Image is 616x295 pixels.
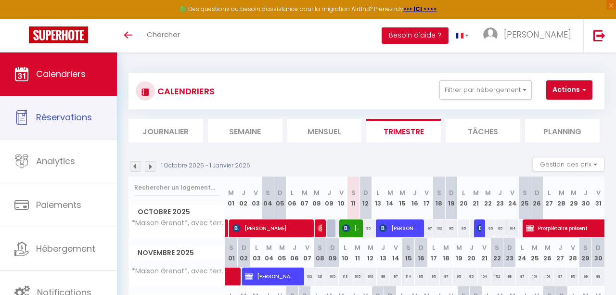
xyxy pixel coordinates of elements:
[314,188,320,197] abbr: M
[396,177,408,219] th: 15
[592,268,604,285] div: 98
[506,219,518,237] div: 104
[465,268,478,285] div: 95
[443,243,449,252] abbr: M
[364,238,377,268] th: 12
[351,238,364,268] th: 11
[531,177,543,219] th: 26
[342,219,358,237] span: [PERSON_NAME]
[318,243,322,252] abbr: S
[301,238,313,268] th: 07
[470,243,474,252] abbr: J
[440,268,452,285] div: 97
[516,268,528,285] div: 97
[266,188,270,197] abbr: S
[254,188,258,197] abbr: V
[255,243,258,252] abbr: L
[293,243,296,252] abbr: J
[482,177,494,219] th: 22
[470,177,482,219] th: 21
[445,177,457,219] th: 19
[478,268,490,285] div: 104
[567,177,579,219] th: 29
[298,177,310,219] th: 07
[580,177,592,219] th: 30
[129,246,225,260] span: Novembre 2025
[250,238,263,268] th: 03
[379,219,419,237] span: [PERSON_NAME]
[134,179,219,196] input: Rechercher un logement...
[483,27,498,42] img: ...
[465,238,478,268] th: 20
[279,243,285,252] abbr: M
[510,188,514,197] abbr: V
[326,238,339,268] th: 09
[583,243,588,252] abbr: S
[326,268,339,285] div: 105
[494,177,506,219] th: 23
[402,238,414,268] th: 15
[377,238,389,268] th: 13
[301,268,313,285] div: 102
[129,205,225,219] span: Octobre 2025
[528,268,541,285] div: 101
[330,243,335,252] abbr: D
[155,80,215,102] h3: CALENDRIERS
[533,157,604,171] button: Gestion des prix
[421,219,433,237] div: 97
[130,268,227,275] span: *Maison Grenat*, avec terrasse by Primo Conciergerie
[318,219,321,237] span: [PERSON_NAME]
[364,268,377,285] div: 103
[399,188,405,197] abbr: M
[302,188,308,197] abbr: M
[490,268,503,285] div: 152
[456,243,462,252] abbr: M
[238,238,250,268] th: 02
[323,177,335,219] th: 09
[555,177,567,219] th: 28
[344,243,346,252] abbr: L
[359,177,372,219] th: 12
[335,177,347,219] th: 10
[291,188,294,197] abbr: L
[128,119,203,142] li: Journalier
[389,268,402,285] div: 97
[274,177,286,219] th: 05
[225,238,238,268] th: 01
[579,238,591,268] th: 29
[130,219,227,227] span: *Maison Grenat*, avec terrasse by Primo Conciergerie
[478,238,490,268] th: 21
[377,268,389,285] div: 98
[446,119,520,142] li: Tâches
[495,243,499,252] abbr: S
[368,243,373,252] abbr: M
[419,243,423,252] abbr: D
[288,238,301,268] th: 06
[403,5,437,13] a: >>> ICI <<<<
[413,188,417,197] abbr: J
[579,268,591,285] div: 99
[592,177,604,219] th: 31
[242,243,246,252] abbr: D
[490,238,503,268] th: 22
[287,119,362,142] li: Mensuel
[541,238,554,268] th: 26
[498,188,502,197] abbr: J
[458,177,470,219] th: 20
[507,243,512,252] abbr: D
[347,177,359,219] th: 11
[355,243,360,252] abbr: M
[36,68,86,80] span: Calendriers
[232,219,308,237] span: [PERSON_NAME]
[339,238,351,268] th: 10
[351,188,356,197] abbr: S
[453,238,465,268] th: 19
[571,188,577,197] abbr: M
[376,188,379,197] abbr: L
[339,188,344,197] abbr: V
[504,28,571,40] span: [PERSON_NAME]
[462,188,465,197] abbr: L
[437,188,441,197] abbr: S
[262,177,274,219] th: 04
[482,219,494,237] div: 95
